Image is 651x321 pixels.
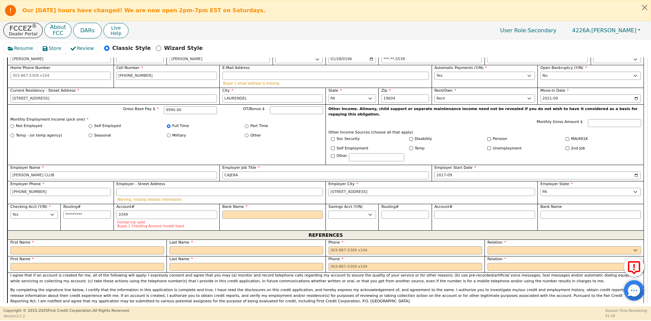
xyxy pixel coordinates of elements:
span: Phone [329,257,344,261]
span: First Name [11,257,34,261]
span: Employer State [540,182,573,186]
label: 2nd Job [571,146,585,151]
input: Y/N [331,137,335,141]
b: Our [DATE] hours have changed! We are now open 2pm-7pm EST on Saturdays. [22,7,265,14]
p: Format not valid [117,220,216,224]
input: Y/N [487,137,491,141]
input: Y/N [566,137,569,141]
span: Home Phone Number [11,66,51,70]
label: Part Time [251,123,268,129]
span: Monthly Gross Amount $ [537,120,583,124]
span: City [222,88,233,93]
button: DARs [73,23,102,38]
button: Report Error to FCC [624,256,644,277]
span: Review [77,45,94,52]
span: All Rights Reserved. [93,308,130,313]
button: Review [66,43,99,54]
button: AboutFCC [44,22,71,38]
label: Not Employed [16,123,42,129]
label: Temp [415,146,425,151]
button: Store [38,43,66,54]
label: Military [172,133,186,139]
span: Zip [381,88,391,93]
span: Checking Acct (Y/N) [11,204,51,209]
input: Y/N [409,137,413,141]
span: Routing# [381,204,399,209]
span: Store [49,45,61,52]
span: Employer Job Title [222,165,260,170]
span: Last Name [170,240,193,245]
p: Secondary [493,24,563,37]
label: Full Time [172,123,189,129]
span: Employer Start Date [434,165,476,170]
span: Account# [116,204,135,209]
input: 303-867-5309 x104 [329,246,482,254]
input: Y/N [487,146,491,150]
span: Relation [488,257,506,261]
input: YYYY-MM-DD [434,172,641,180]
input: 303-867-5309 x104 [11,72,111,80]
label: Soc Security [337,136,360,142]
span: Employer - Street Address [116,182,165,186]
span: Automatic Payments (Y/N) [434,66,487,70]
span: Employer Phone [11,182,44,186]
a: User Role:Secondary [493,24,563,37]
span: Employer City [328,182,358,186]
span: Relation [488,240,506,245]
a: 4226A:[PERSON_NAME] [565,25,648,36]
span: 4226A: [572,27,591,34]
span: State [328,88,342,93]
p: By completing the signature line below, I certify that the information in this application is com... [11,287,641,304]
span: Phone [329,240,344,245]
input: 303-867-5309 x104 [116,72,217,80]
p: FCCEZ [9,25,37,32]
span: Current Residency - Street Address [11,88,79,93]
p: Copyright © 2015- 2025 First Credit Corporation. [3,308,130,314]
label: Other [251,133,261,139]
span: Cell Number [116,66,143,70]
span: User Role : [500,27,528,34]
p: Classic Style [112,44,151,52]
span: Help [111,31,121,36]
p: Other Income Sources (choose all that apply) [329,130,641,136]
p: 51:16 [605,313,648,318]
input: 000-00-0000 [381,55,482,64]
input: 90210 [381,94,429,103]
span: First Name [11,240,34,245]
span: Bank Name [222,204,248,209]
span: Account# [434,204,453,209]
button: Resume [3,43,38,54]
span: Last Name [170,257,193,261]
button: FCCEZ®Dealer Portal [3,23,43,38]
p: I agree that if an account is created for me, all of the following will apply: I expressly consen... [11,273,641,284]
label: Self Employed [94,123,121,129]
label: Self Employment [337,146,369,151]
p: FCC [50,31,66,36]
p: Other Income. Alimony, child support or separate maintenance income need not be revealed if you d... [329,106,641,118]
span: Resume [14,45,33,52]
span: Bank Name [540,204,562,209]
p: Wizard Style [164,44,203,52]
p: About [50,24,66,30]
label: Temp - (or temp agency) [16,133,62,139]
label: Other [337,153,347,159]
p: Version 3.2.3 [3,314,130,319]
label: Unemployment [493,146,522,151]
span: [PERSON_NAME] [572,27,636,34]
label: Seasonal [94,133,111,139]
span: Rent/Own [434,88,456,93]
span: Routing# [63,204,81,209]
p: Monthly Employment Income (pick one) [11,117,323,123]
span: Gross Base Pay $ [123,107,159,111]
p: Buyer 1 email address is missing. [223,82,428,85]
button: LiveHelp [103,23,129,38]
p: Buyer 1 Checking Account Invalid Input [117,224,216,228]
span: OT/Bonus $ [243,107,265,111]
span: REFERENCES [309,231,343,239]
button: Close alert [638,0,651,14]
label: Disability [415,136,432,142]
